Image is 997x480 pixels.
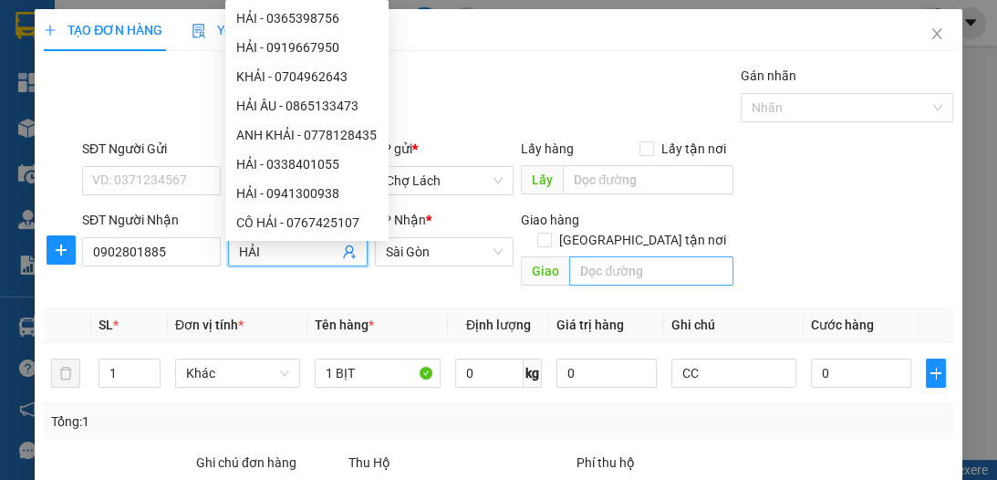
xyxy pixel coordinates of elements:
[654,139,733,159] span: Lấy tận nơi
[192,23,384,37] span: Yêu cầu xuất hóa đơn điện tử
[192,24,206,38] img: icon
[576,453,801,480] div: Phí thu hộ
[225,208,389,237] div: CÔ HẢI - 0767425107
[348,455,390,470] span: Thu Hộ
[466,318,531,332] span: Định lượng
[664,308,804,343] th: Ghi chú
[236,37,378,57] div: HẢI - 0919667950
[556,359,657,388] input: 0
[236,154,378,174] div: HẢI - 0338401055
[99,318,113,332] span: SL
[569,256,733,286] input: Dọc đường
[186,360,289,387] span: Khác
[911,9,962,60] button: Close
[196,455,296,470] label: Ghi chú đơn hàng
[315,318,374,332] span: Tên hàng
[225,33,389,62] div: HẢI - 0919667950
[236,96,378,116] div: HẢI ÂU - 0865133473
[926,359,946,388] button: plus
[225,62,389,91] div: KHẢI - 0704962643
[225,150,389,179] div: HẢI - 0338401055
[563,165,733,194] input: Dọc đường
[386,238,503,266] span: Sài Gòn
[811,318,874,332] span: Cước hàng
[47,243,75,257] span: plus
[51,359,80,388] button: delete
[236,67,378,87] div: KHẢI - 0704962643
[225,4,389,33] div: HẢI - 0365398756
[82,210,221,230] div: SĐT Người Nhận
[375,213,426,227] span: VP Nhận
[375,139,514,159] div: VP gửi
[552,230,733,250] span: [GEOGRAPHIC_DATA] tận nơi
[225,120,389,150] div: ANH KHẢI - 0778128435
[236,213,378,233] div: CÔ HẢI - 0767425107
[342,245,357,259] span: user-add
[44,23,162,37] span: TẠO ĐƠN HÀNG
[556,318,624,332] span: Giá trị hàng
[236,8,378,28] div: HẢI - 0365398756
[927,366,945,381] span: plus
[929,26,944,41] span: close
[51,412,387,432] div: Tổng: 1
[671,359,796,388] input: Ghi Chú
[225,179,389,208] div: HẢI - 0941300938
[44,24,57,37] span: plus
[236,125,378,145] div: ANH KHẢI - 0778128435
[524,359,542,388] span: kg
[82,139,221,159] div: SĐT Người Gửi
[315,359,440,388] input: VD: Bàn, Ghế
[386,167,503,194] span: Chợ Lách
[521,213,579,227] span: Giao hàng
[741,68,796,83] label: Gán nhãn
[236,183,378,203] div: HẢI - 0941300938
[175,318,244,332] span: Đơn vị tính
[521,256,569,286] span: Giao
[225,91,389,120] div: HẢI ÂU - 0865133473
[47,235,76,265] button: plus
[521,141,574,156] span: Lấy hàng
[521,165,563,194] span: Lấy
